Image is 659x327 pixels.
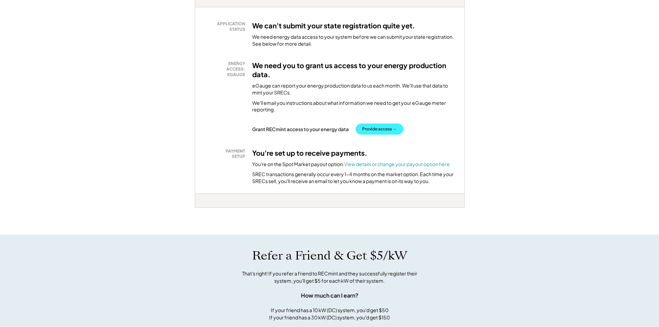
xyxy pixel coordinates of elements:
[252,61,456,79] h3: We need you to grant us access to your energy production data.
[207,61,245,77] div: ENERGY ACCESS: EGAUGE
[207,148,245,159] div: PAYMENT SETUP
[252,171,456,184] div: SREC transactions generally occur every 1-4 months on the market option. Each time your SRECs sel...
[269,307,390,321] div: If your friend has a 10 kW (DC) system, you'd get $50 If your friend has a 30 kW (DC) system, you...
[252,34,456,47] div: We need energy data access to your system before we can submit your state registration. See below...
[356,124,403,135] button: Provide access →
[252,126,349,132] div: Grant RECmint access to your energy data
[252,100,456,113] div: We'll email you instructions about what information we need to get your eGauge meter reporting.
[344,161,451,167] a: View details or change your payout option here.
[252,161,451,168] div: You're on the Spot Market payout option.
[252,148,367,157] h3: You're set up to receive payments.
[195,208,212,210] div: t5ie2lua - PA Tier I
[252,248,407,263] h1: Refer a Friend & Get $5/kW
[252,21,415,30] h3: We can't submit your state registration quite yet.
[301,291,358,300] div: How much can I earn?
[252,82,456,96] div: eGauge can report your energy production data to us each month. We'll use that data to mint your ...
[207,21,245,32] div: APPLICATION STATUS
[235,270,425,284] div: That's right! If you refer a friend to RECmint and they successfully register their system, you'l...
